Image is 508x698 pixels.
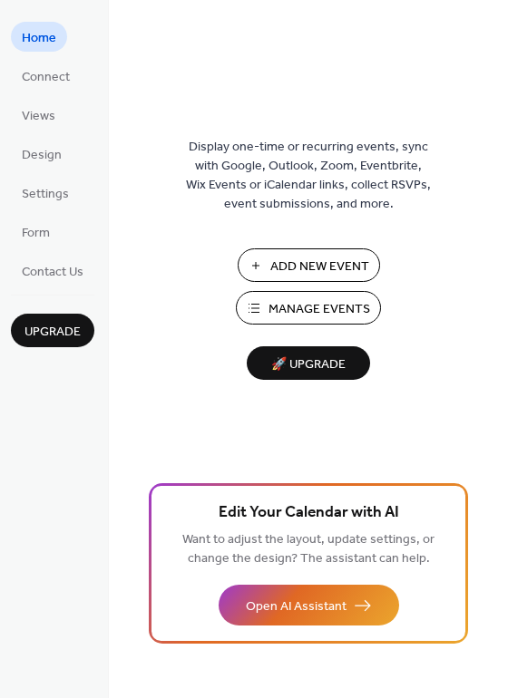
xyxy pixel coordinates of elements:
[22,146,62,165] span: Design
[182,528,435,571] span: Want to adjust the layout, update settings, or change the design? The assistant can help.
[22,224,50,243] span: Form
[24,323,81,342] span: Upgrade
[246,597,347,616] span: Open AI Assistant
[258,353,359,377] span: 🚀 Upgrade
[11,61,81,91] a: Connect
[270,257,369,276] span: Add New Event
[22,185,69,204] span: Settings
[11,178,80,208] a: Settings
[11,100,66,130] a: Views
[236,291,381,325] button: Manage Events
[11,256,94,286] a: Contact Us
[22,107,55,126] span: Views
[11,217,61,247] a: Form
[219,585,399,625] button: Open AI Assistant
[22,68,70,87] span: Connect
[22,29,56,48] span: Home
[11,139,73,169] a: Design
[269,300,370,319] span: Manage Events
[11,314,94,347] button: Upgrade
[11,22,67,52] a: Home
[247,346,370,380] button: 🚀 Upgrade
[219,500,399,526] span: Edit Your Calendar with AI
[186,138,431,214] span: Display one-time or recurring events, sync with Google, Outlook, Zoom, Eventbrite, Wix Events or ...
[22,263,83,282] span: Contact Us
[238,248,380,282] button: Add New Event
